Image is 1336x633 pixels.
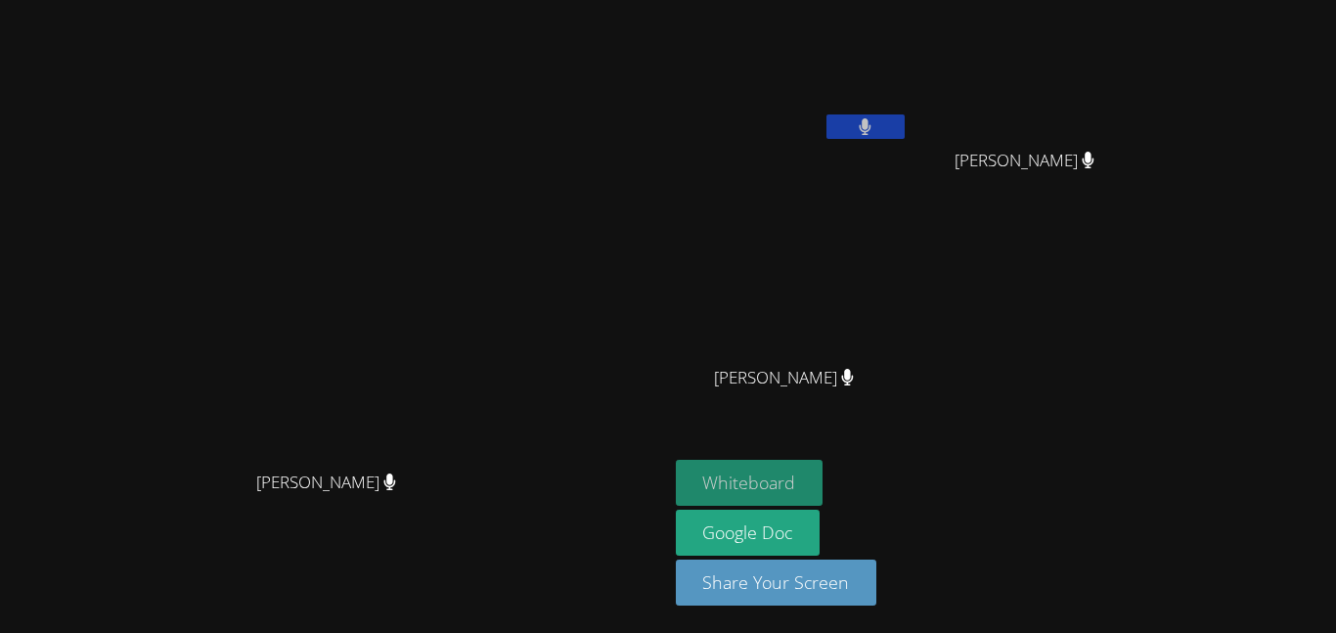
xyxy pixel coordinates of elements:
[676,560,877,606] button: Share Your Screen
[714,364,854,392] span: [PERSON_NAME]
[955,147,1094,175] span: [PERSON_NAME]
[676,460,824,506] button: Whiteboard
[256,469,396,497] span: [PERSON_NAME]
[676,510,821,556] a: Google Doc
